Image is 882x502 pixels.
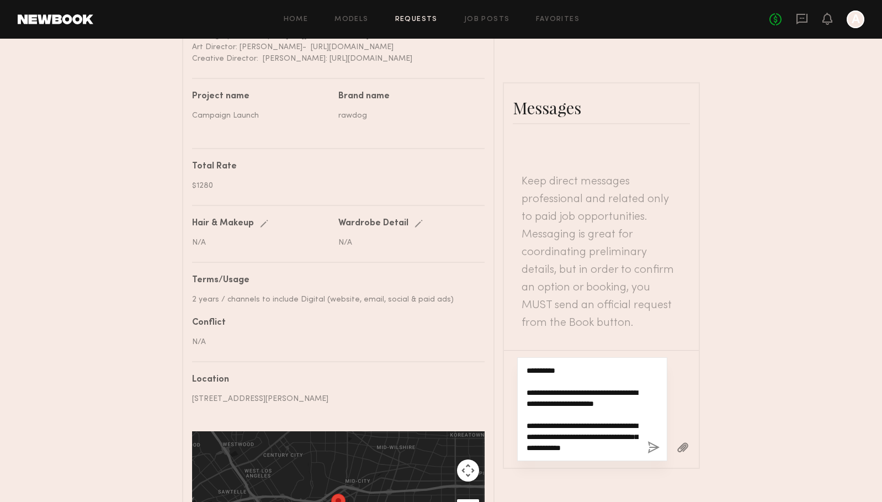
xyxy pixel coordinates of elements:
header: Keep direct messages professional and related only to paid job opportunities. Messaging is great ... [522,173,681,332]
a: Home [284,16,309,23]
div: N/A [192,237,330,249]
div: Terms/Usage [192,276,476,285]
div: Brand name [338,92,476,101]
button: Map camera controls [457,459,479,482]
div: Location [192,376,476,384]
a: A [847,10,864,28]
a: Requests [395,16,438,23]
div: Wardrobe Detail [338,219,408,228]
a: Job Posts [464,16,510,23]
div: [STREET_ADDRESS][PERSON_NAME] [192,393,476,405]
div: 2 years / channels to include Digital (website, email, social & paid ads) [192,294,476,305]
div: rawdog [338,110,476,121]
div: Hair & Makeup [192,219,254,228]
div: Total Rate [192,162,476,171]
div: N/A [338,237,476,249]
div: $1280 [192,180,476,192]
a: Favorites [536,16,580,23]
div: Conflict [192,319,476,327]
div: N/A [192,336,476,348]
div: Project name [192,92,330,101]
div: Campaign Launch [192,110,330,121]
div: Messages [513,97,690,119]
a: Models [334,16,368,23]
